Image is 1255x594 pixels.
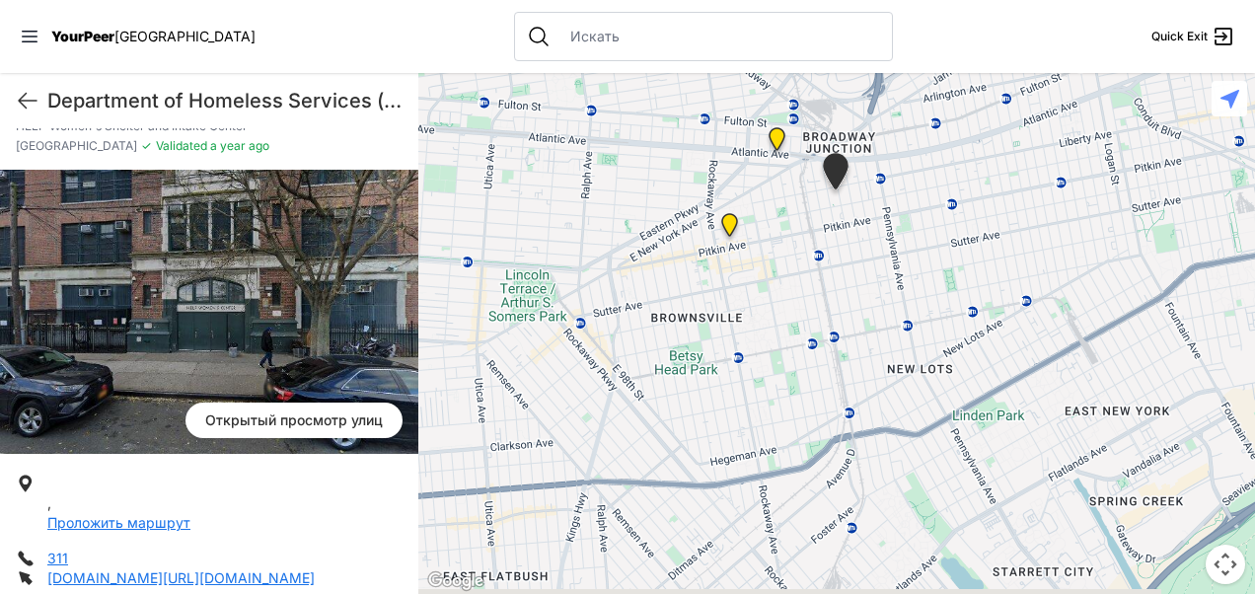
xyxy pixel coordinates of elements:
a: YourPeer[GEOGRAPHIC_DATA] [51,31,256,42]
span: Validated [156,138,207,153]
a: Quick Exit [1151,25,1235,48]
span: [GEOGRAPHIC_DATA] [16,138,137,154]
button: Управление картографической камерой [1206,545,1245,584]
a: [DOMAIN_NAME][URL][DOMAIN_NAME] [47,569,315,586]
div: HELP Women's Shelter and Intake Center [819,153,852,197]
div: Continuous Access Adult Drop-In (CADI) [717,213,742,245]
span: , [47,494,51,511]
a: Проложить маршрут [47,514,190,531]
span: Открытый просмотр улиц [185,403,403,438]
h1: Department of Homeless Services (DHS) [47,87,403,114]
input: Искать [558,27,880,46]
a: Открыть эту область в Google Картах (откроется в новом окне) [423,568,488,594]
span: [GEOGRAPHIC_DATA] [114,28,256,44]
span: ✓ [141,138,152,154]
span: Quick Exit [1151,29,1208,44]
a: 311 [47,550,68,566]
span: YourPeer [51,28,114,44]
span: a year ago [207,138,269,153]
img: Гугл [423,568,488,594]
div: The Gathering Place Drop-in Center [765,127,789,159]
